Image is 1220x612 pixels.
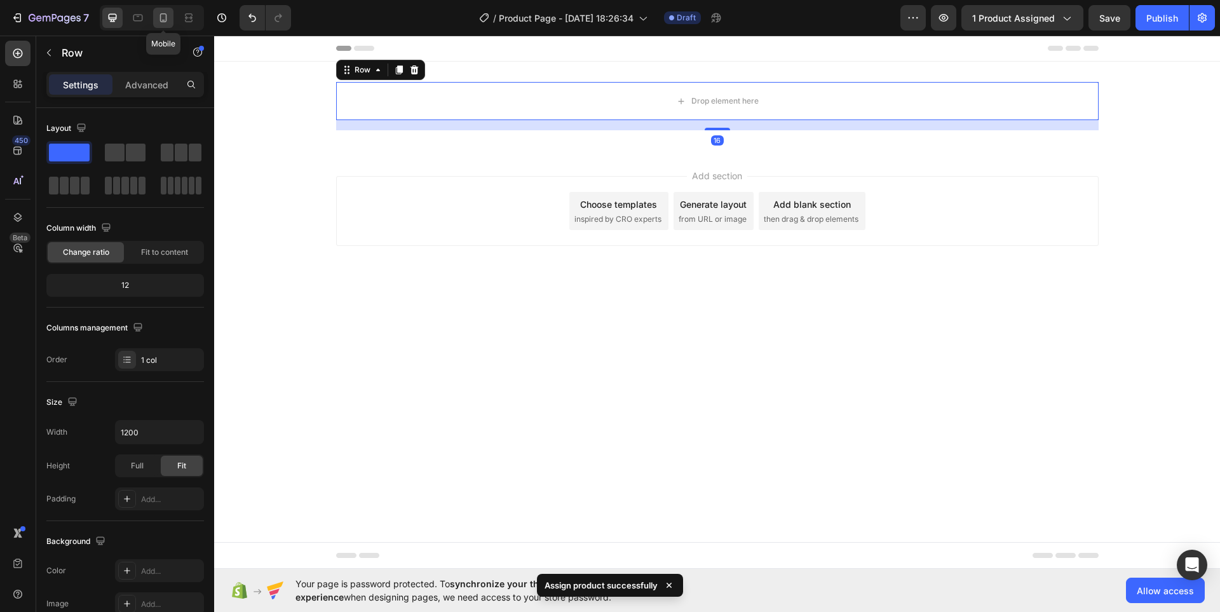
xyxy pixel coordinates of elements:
[493,11,496,25] span: /
[83,10,89,25] p: 7
[1146,11,1178,25] div: Publish
[46,533,108,550] div: Background
[62,45,170,60] p: Row
[677,12,696,24] span: Draft
[559,162,637,175] div: Add blank section
[360,178,447,189] span: inspired by CRO experts
[46,354,67,365] div: Order
[961,5,1083,31] button: 1 product assigned
[466,162,532,175] div: Generate layout
[1126,578,1205,603] button: Allow access
[141,599,201,610] div: Add...
[46,598,69,609] div: Image
[464,178,532,189] span: from URL or image
[499,11,634,25] span: Product Page - [DATE] 18:26:34
[141,247,188,258] span: Fit to content
[46,565,66,576] div: Color
[366,162,443,175] div: Choose templates
[1137,584,1194,597] span: Allow access
[116,421,203,444] input: Auto
[46,220,114,237] div: Column width
[46,320,146,337] div: Columns management
[477,60,545,71] div: Drop element here
[46,120,89,137] div: Layout
[131,460,144,472] span: Full
[473,133,533,147] span: Add section
[138,29,159,40] div: Row
[46,426,67,438] div: Width
[550,178,644,189] span: then drag & drop elements
[1099,13,1120,24] span: Save
[497,100,510,110] div: 16
[1177,550,1207,580] div: Open Intercom Messenger
[295,578,652,602] span: synchronize your theme style & enhance your experience
[49,276,201,294] div: 12
[1135,5,1189,31] button: Publish
[972,11,1055,25] span: 1 product assigned
[1088,5,1130,31] button: Save
[214,36,1220,569] iframe: Design area
[46,493,76,505] div: Padding
[10,233,30,243] div: Beta
[141,355,201,366] div: 1 col
[46,394,80,411] div: Size
[63,247,109,258] span: Change ratio
[12,135,30,146] div: 450
[125,78,168,92] p: Advanced
[5,5,95,31] button: 7
[63,78,98,92] p: Settings
[177,460,186,472] span: Fit
[141,566,201,577] div: Add...
[545,579,658,592] p: Assign product successfully
[46,460,70,472] div: Height
[240,5,291,31] div: Undo/Redo
[295,577,701,604] span: Your page is password protected. To when designing pages, we need access to your store password.
[141,494,201,505] div: Add...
